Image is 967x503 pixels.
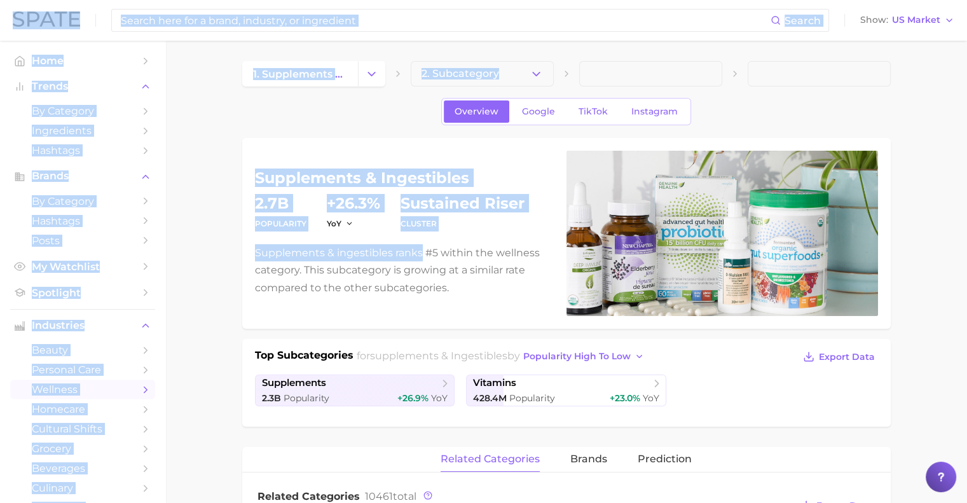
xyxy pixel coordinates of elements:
span: TikTok [579,106,608,117]
a: wellness [10,380,155,399]
img: SPATE [13,11,80,27]
span: wellness [32,383,134,396]
span: 428.4m [473,392,507,404]
button: Industries [10,316,155,335]
span: Search [785,15,821,27]
button: ShowUS Market [857,12,957,29]
span: 2.3b [262,392,281,404]
span: Hashtags [32,215,134,227]
a: My Watchlist [10,257,155,277]
a: cultural shifts [10,419,155,439]
a: beauty [10,340,155,360]
span: 1. supplements & ingestibles [253,68,347,80]
a: by Category [10,101,155,121]
span: culinary [32,482,134,494]
span: total [365,490,416,502]
span: Export Data [819,352,875,362]
a: Google [511,100,566,123]
span: YoY [431,392,448,404]
span: Popularity [509,392,555,404]
span: Home [32,55,134,67]
span: 10461 [365,490,393,502]
span: Prediction [638,453,692,465]
span: US Market [892,17,940,24]
span: supplements [262,377,326,389]
a: grocery [10,439,155,458]
span: Industries [32,320,134,331]
span: cultural shifts [32,423,134,435]
a: vitamins428.4m Popularity+23.0% YoY [466,375,666,406]
span: Trends [32,81,134,92]
button: 2. Subcategory [411,61,554,86]
input: Search here for a brand, industry, or ingredient [120,10,771,31]
span: homecare [32,403,134,415]
span: Hashtags [32,144,134,156]
a: Hashtags [10,141,155,160]
a: Hashtags [10,211,155,231]
a: TikTok [568,100,619,123]
span: Related Categories [257,490,360,502]
span: YoY [643,392,659,404]
a: homecare [10,399,155,419]
span: personal care [32,364,134,376]
a: Overview [444,100,509,123]
span: Spotlight [32,287,134,299]
span: Ingredients [32,125,134,137]
span: YoY [327,218,341,229]
span: related categories [441,453,540,465]
span: beverages [32,462,134,474]
a: supplements2.3b Popularity+26.9% YoY [255,375,455,406]
dd: +26.3% [327,196,380,211]
p: Supplements & ingestibles ranks #5 within the wellness category. This subcategory is growing at a... [255,244,551,296]
span: Popularity [284,392,329,404]
dt: Popularity [255,216,306,231]
a: personal care [10,360,155,380]
dd: 2.7b [255,196,306,211]
span: beauty [32,344,134,356]
span: +23.0% [610,392,640,404]
dt: cluster [401,216,525,231]
a: Instagram [621,100,689,123]
span: Google [522,106,555,117]
button: Trends [10,77,155,96]
h1: supplements & ingestibles [255,170,551,186]
button: Export Data [800,348,877,366]
span: brands [570,453,607,465]
a: 1. supplements & ingestibles [242,61,358,86]
span: for by [357,350,648,362]
button: Change Category [358,61,385,86]
span: Brands [32,170,134,182]
span: 2. Subcategory [422,68,499,79]
span: grocery [32,443,134,455]
h1: Top Subcategories [255,348,353,367]
span: vitamins [473,377,516,389]
span: supplements & ingestibles [370,350,507,362]
a: beverages [10,458,155,478]
span: +26.9% [397,392,429,404]
span: sustained riser [401,196,525,211]
button: Brands [10,167,155,186]
a: Home [10,51,155,71]
span: Posts [32,235,134,247]
a: by Category [10,191,155,211]
a: culinary [10,478,155,498]
button: popularity high to low [520,348,648,365]
a: Posts [10,231,155,251]
span: popularity high to low [523,351,631,362]
span: Overview [455,106,498,117]
span: by Category [32,195,134,207]
button: YoY [327,218,354,229]
a: Spotlight [10,283,155,303]
span: by Category [32,105,134,117]
span: Instagram [631,106,678,117]
a: Ingredients [10,121,155,141]
span: My Watchlist [32,261,134,273]
span: Show [860,17,888,24]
